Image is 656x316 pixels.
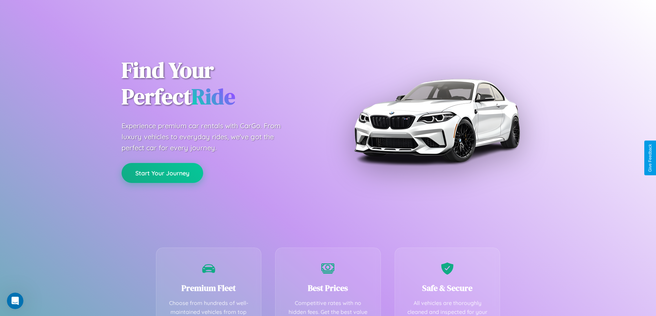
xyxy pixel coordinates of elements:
h1: Find Your Perfect [122,57,318,110]
h3: Best Prices [286,282,370,294]
iframe: Intercom live chat [7,293,23,309]
button: Start Your Journey [122,163,203,183]
h3: Safe & Secure [405,282,490,294]
img: Premium BMW car rental vehicle [351,34,523,206]
span: Ride [191,81,235,111]
p: Experience premium car rentals with CarGo. From luxury vehicles to everyday rides, we've got the ... [122,120,294,153]
div: Give Feedback [648,144,653,172]
h3: Premium Fleet [167,282,251,294]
